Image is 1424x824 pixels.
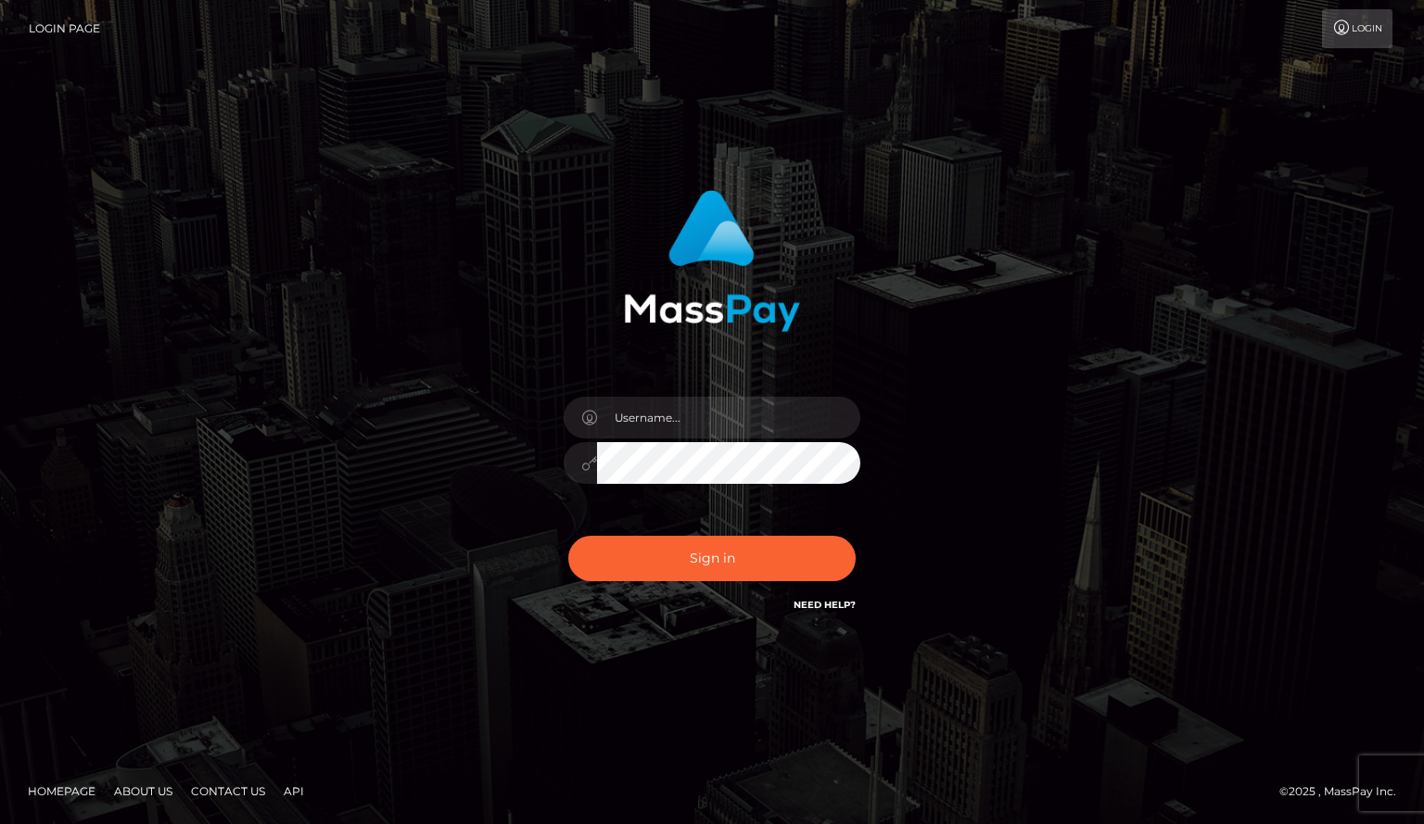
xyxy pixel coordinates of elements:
[794,599,856,611] a: Need Help?
[624,190,800,332] img: MassPay Login
[568,536,856,581] button: Sign in
[107,777,180,805] a: About Us
[184,777,273,805] a: Contact Us
[1279,781,1410,802] div: © 2025 , MassPay Inc.
[276,777,311,805] a: API
[29,9,100,48] a: Login Page
[597,397,860,438] input: Username...
[1322,9,1392,48] a: Login
[20,777,103,805] a: Homepage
